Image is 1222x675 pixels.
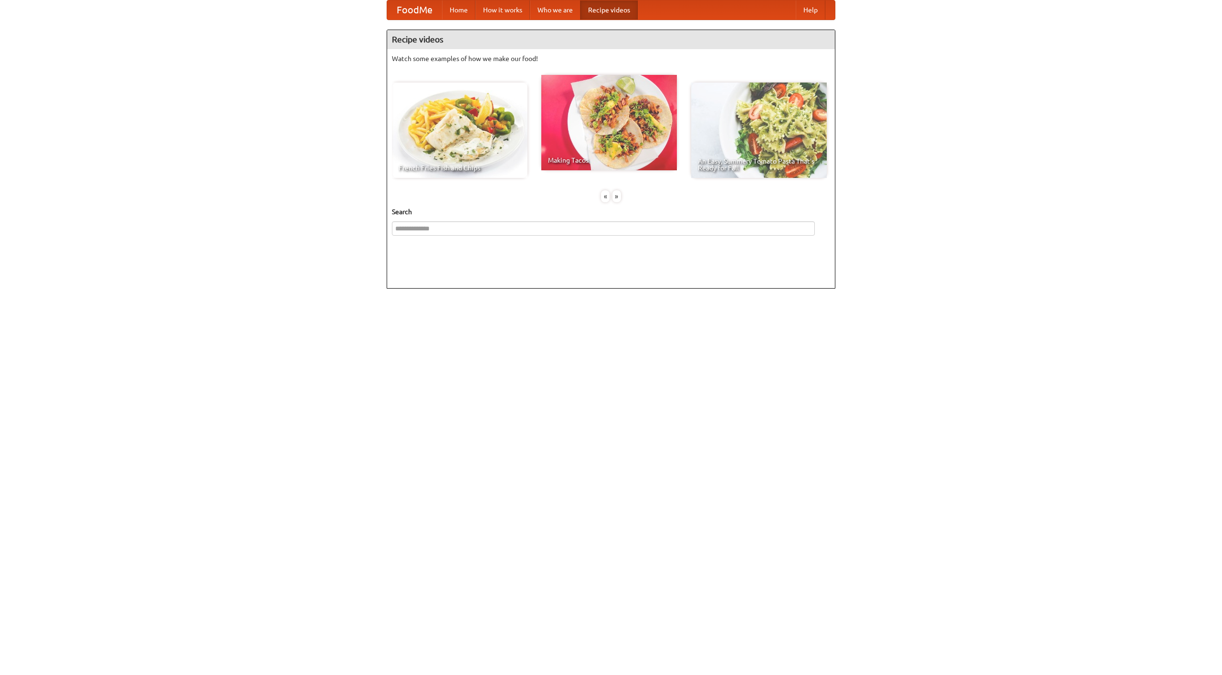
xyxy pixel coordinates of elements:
[530,0,580,20] a: Who we are
[387,30,835,49] h4: Recipe videos
[387,0,442,20] a: FoodMe
[796,0,825,20] a: Help
[698,158,820,171] span: An Easy, Summery Tomato Pasta That's Ready for Fall
[392,83,527,178] a: French Fries Fish and Chips
[601,190,610,202] div: «
[475,0,530,20] a: How it works
[392,207,830,217] h5: Search
[612,190,621,202] div: »
[691,83,827,178] a: An Easy, Summery Tomato Pasta That's Ready for Fall
[399,165,521,171] span: French Fries Fish and Chips
[580,0,638,20] a: Recipe videos
[442,0,475,20] a: Home
[541,75,677,170] a: Making Tacos
[392,54,830,63] p: Watch some examples of how we make our food!
[548,157,670,164] span: Making Tacos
